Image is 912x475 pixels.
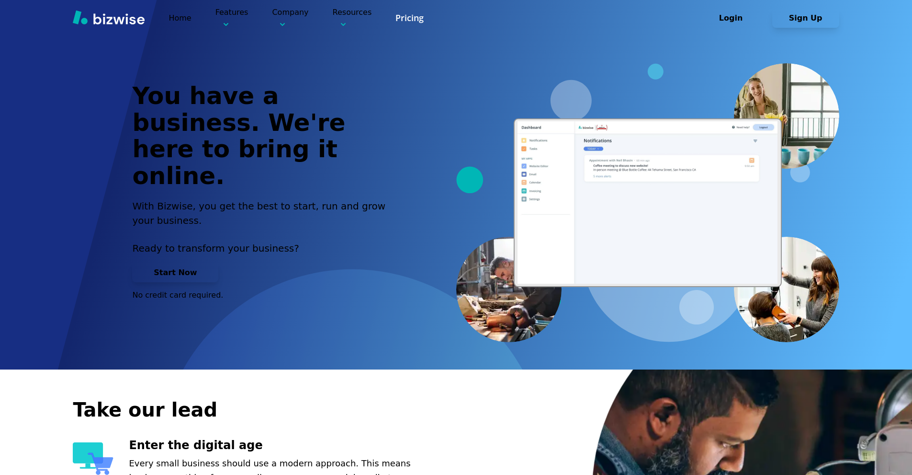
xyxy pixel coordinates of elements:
[132,268,218,277] a: Start Now
[132,199,396,228] h2: With Bizwise, you get the best to start, run and grow your business.
[333,7,372,29] p: Resources
[73,397,791,423] h2: Take our lead
[73,442,113,475] img: Enter the digital age Icon
[73,10,145,24] img: Bizwise Logo
[215,7,248,29] p: Features
[395,12,424,24] a: Pricing
[129,438,432,453] h3: Enter the digital age
[132,263,218,282] button: Start Now
[132,83,396,189] h1: You have a business. We're here to bring it online.
[772,9,839,28] button: Sign Up
[132,290,396,301] p: No credit card required.
[698,9,765,28] button: Login
[772,13,839,23] a: Sign Up
[132,241,396,255] p: Ready to transform your business?
[272,7,308,29] p: Company
[169,13,191,23] a: Home
[698,13,772,23] a: Login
